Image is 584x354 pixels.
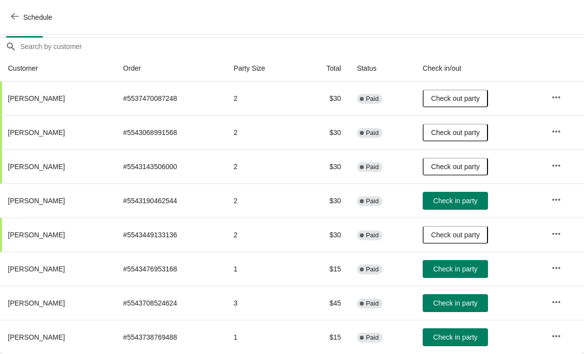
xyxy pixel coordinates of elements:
[226,218,301,252] td: 2
[433,299,477,307] span: Check in party
[423,158,488,176] button: Check out party
[433,197,477,205] span: Check in party
[366,197,379,205] span: Paid
[8,231,65,239] span: [PERSON_NAME]
[8,94,65,102] span: [PERSON_NAME]
[301,320,349,354] td: $15
[226,149,301,183] td: 2
[115,252,226,286] td: # 5543476953168
[366,265,379,273] span: Paid
[423,294,488,312] button: Check in party
[8,333,65,341] span: [PERSON_NAME]
[8,129,65,136] span: [PERSON_NAME]
[226,252,301,286] td: 1
[8,163,65,171] span: [PERSON_NAME]
[423,328,488,346] button: Check in party
[115,82,226,115] td: # 5537470087248
[301,183,349,218] td: $30
[423,124,488,141] button: Check out party
[301,149,349,183] td: $30
[431,231,480,239] span: Check out party
[115,218,226,252] td: # 5543449133136
[8,299,65,307] span: [PERSON_NAME]
[423,260,488,278] button: Check in party
[301,115,349,149] td: $30
[301,286,349,320] td: $45
[5,8,60,26] button: Schedule
[366,129,379,137] span: Paid
[433,333,477,341] span: Check in party
[423,192,488,210] button: Check in party
[423,226,488,244] button: Check out party
[115,149,226,183] td: # 5543143506000
[423,89,488,107] button: Check out party
[349,55,415,82] th: Status
[433,265,477,273] span: Check in party
[366,95,379,103] span: Paid
[115,183,226,218] td: # 5543190462544
[366,300,379,308] span: Paid
[115,55,226,82] th: Order
[366,231,379,239] span: Paid
[366,163,379,171] span: Paid
[226,320,301,354] td: 1
[115,115,226,149] td: # 5543068991568
[226,55,301,82] th: Party Size
[8,265,65,273] span: [PERSON_NAME]
[115,320,226,354] td: # 5543738769488
[301,55,349,82] th: Total
[115,286,226,320] td: # 5543708524624
[226,183,301,218] td: 2
[301,82,349,115] td: $30
[20,38,584,55] input: Search by customer
[226,115,301,149] td: 2
[301,252,349,286] td: $15
[301,218,349,252] td: $30
[415,55,543,82] th: Check in/out
[431,129,480,136] span: Check out party
[366,334,379,342] span: Paid
[226,286,301,320] td: 3
[23,13,52,21] span: Schedule
[431,163,480,171] span: Check out party
[8,197,65,205] span: [PERSON_NAME]
[226,82,301,115] td: 2
[431,94,480,102] span: Check out party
